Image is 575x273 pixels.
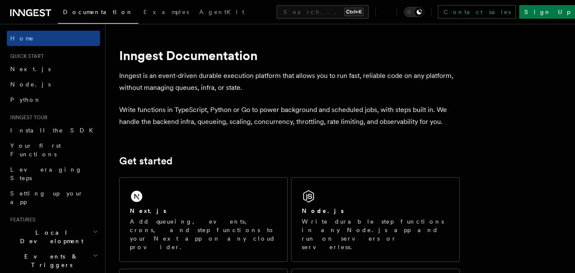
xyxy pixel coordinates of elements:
span: Documentation [63,9,133,15]
a: AgentKit [194,3,249,23]
h2: Next.js [130,207,166,215]
span: Your first Functions [10,142,61,158]
a: Examples [138,3,194,23]
p: Write functions in TypeScript, Python or Go to power background and scheduled jobs, with steps bu... [119,104,460,128]
h1: Inngest Documentation [119,48,460,63]
a: Setting up your app [7,186,100,210]
a: Documentation [58,3,138,24]
span: Next.js [10,66,51,72]
button: Local Development [7,225,100,249]
a: Install the SDK [7,123,100,138]
a: Node.js [7,77,100,92]
span: Python [10,96,41,103]
span: Events & Triggers [7,252,93,269]
a: Node.jsWrite durable step functions in any Node.js app and run on servers or serverless. [291,177,460,262]
span: Install the SDK [10,127,98,134]
a: Get started [119,155,172,167]
p: Write durable step functions in any Node.js app and run on servers or serverless. [302,217,449,251]
span: Home [10,34,34,43]
p: Add queueing, events, crons, and step functions to your Next app on any cloud provider. [130,217,277,251]
span: Inngest tour [7,114,48,121]
a: Home [7,31,100,46]
a: Your first Functions [7,138,100,162]
span: Examples [143,9,189,15]
span: Quick start [7,53,44,60]
a: Contact sales [438,5,516,19]
a: Next.jsAdd queueing, events, crons, and step functions to your Next app on any cloud provider. [119,177,288,262]
span: Features [7,216,35,223]
a: Next.js [7,61,100,77]
span: Leveraging Steps [10,166,82,181]
span: AgentKit [199,9,244,15]
span: Setting up your app [10,190,83,205]
kbd: Ctrl+K [344,8,363,16]
span: Local Development [7,228,93,245]
h2: Node.js [302,207,344,215]
button: Events & Triggers [7,249,100,273]
a: Leveraging Steps [7,162,100,186]
button: Search...Ctrl+K [277,5,369,19]
button: Toggle dark mode [404,7,424,17]
a: Python [7,92,100,107]
span: Node.js [10,81,51,88]
p: Inngest is an event-driven durable execution platform that allows you to run fast, reliable code ... [119,70,460,94]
